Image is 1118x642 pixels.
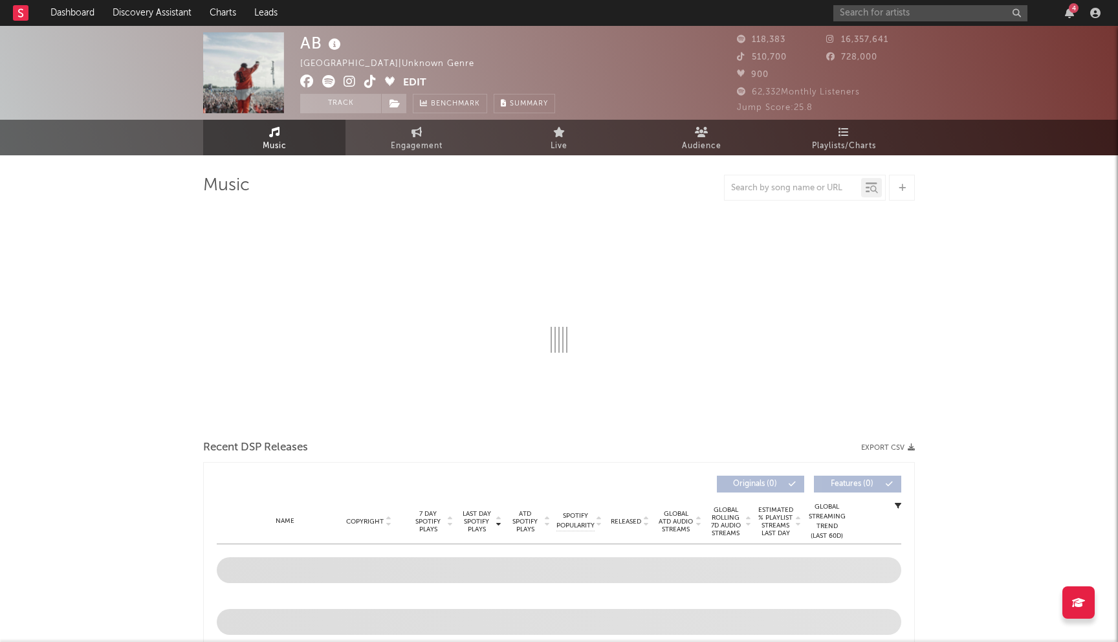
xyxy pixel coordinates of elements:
[203,120,345,155] a: Music
[411,510,445,533] span: 7 Day Spotify Plays
[725,480,785,488] span: Originals ( 0 )
[556,511,595,531] span: Spotify Popularity
[488,120,630,155] a: Live
[300,56,489,72] div: [GEOGRAPHIC_DATA] | Unknown Genre
[508,510,542,533] span: ATD Spotify Plays
[510,100,548,107] span: Summary
[300,32,344,54] div: AB
[300,94,381,113] button: Track
[263,138,287,154] span: Music
[822,480,882,488] span: Features ( 0 )
[737,104,813,112] span: Jump Score: 25.8
[494,94,555,113] button: Summary
[833,5,1027,21] input: Search for artists
[391,138,443,154] span: Engagement
[717,476,804,493] button: Originals(0)
[431,96,480,112] span: Benchmark
[826,53,877,61] span: 728,000
[737,53,787,61] span: 510,700
[737,88,860,96] span: 62,332 Monthly Listeners
[807,502,846,541] div: Global Streaming Trend (Last 60D)
[1069,3,1079,13] div: 4
[345,120,488,155] a: Engagement
[814,476,901,493] button: Features(0)
[773,120,915,155] a: Playlists/Charts
[243,516,327,526] div: Name
[630,120,773,155] a: Audience
[737,71,769,79] span: 900
[708,506,743,537] span: Global Rolling 7D Audio Streams
[812,138,876,154] span: Playlists/Charts
[346,518,384,526] span: Copyright
[403,75,426,91] button: Edit
[861,444,915,452] button: Export CSV
[725,183,861,194] input: Search by song name or URL
[551,138,567,154] span: Live
[737,36,785,44] span: 118,383
[826,36,888,44] span: 16,357,641
[658,510,694,533] span: Global ATD Audio Streams
[1065,8,1074,18] button: 4
[611,518,641,526] span: Released
[203,440,308,456] span: Recent DSP Releases
[758,506,793,537] span: Estimated % Playlist Streams Last Day
[413,94,487,113] a: Benchmark
[682,138,721,154] span: Audience
[459,510,494,533] span: Last Day Spotify Plays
